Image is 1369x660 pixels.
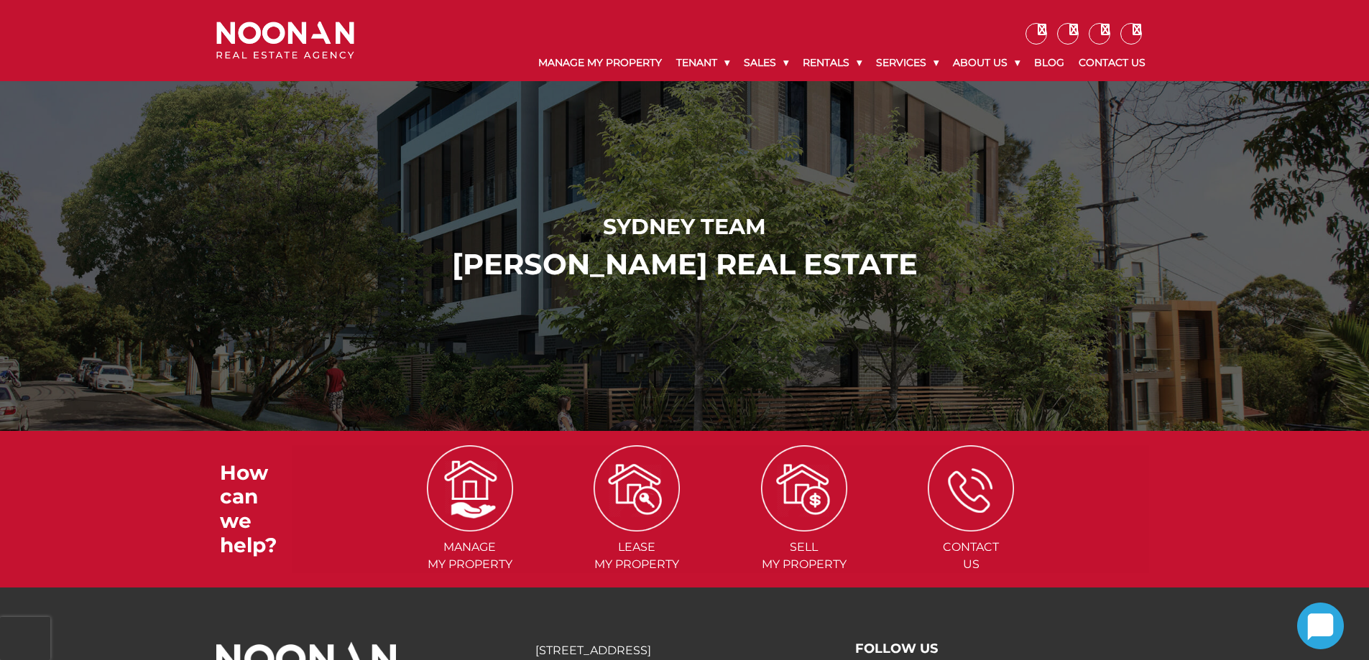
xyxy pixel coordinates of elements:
a: Blog [1027,45,1071,81]
h3: FOLLOW US [855,641,1153,657]
a: Manage My Property [531,45,669,81]
a: Managemy Property [387,480,552,571]
span: Contact Us [889,539,1054,573]
h1: Sydney Team [220,214,1149,240]
a: About Us [946,45,1027,81]
a: ContactUs [889,480,1054,571]
img: ICONS [594,445,680,531]
span: Lease my Property [555,539,719,573]
a: Sales [737,45,796,81]
a: Tenant [669,45,737,81]
a: Services [869,45,946,81]
span: Manage my Property [387,539,552,573]
a: Leasemy Property [555,480,719,571]
a: Sellmy Property [722,480,887,571]
h3: How can we help? [220,461,292,557]
a: Rentals [796,45,869,81]
a: Contact Us [1071,45,1153,81]
img: Noonan Real Estate Agency [216,22,354,60]
img: ICONS [928,445,1014,531]
span: Sell my Property [722,539,887,573]
img: ICONS [427,445,513,531]
img: ICONS [761,445,847,531]
h2: [PERSON_NAME] ReaL Estate [220,247,1149,282]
